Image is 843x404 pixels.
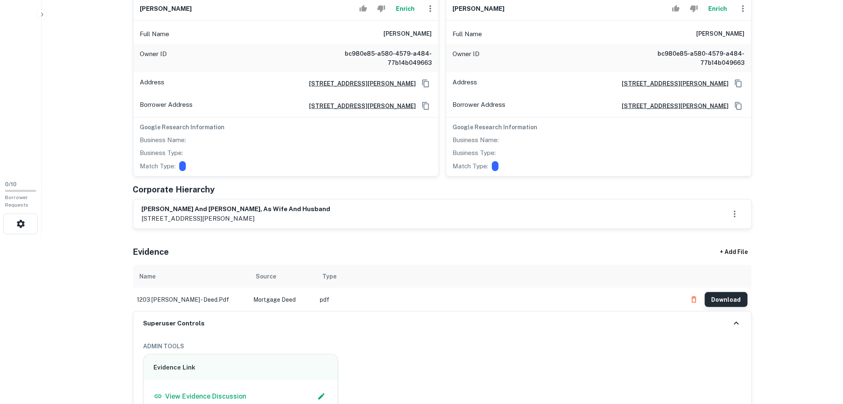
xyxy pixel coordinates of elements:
[143,319,205,328] h6: Superuser Controls
[384,29,432,39] h6: [PERSON_NAME]
[5,195,28,208] span: Borrower Requests
[323,271,337,281] div: Type
[5,181,17,187] span: 0 / 10
[453,4,505,14] h6: [PERSON_NAME]
[303,101,416,111] a: [STREET_ADDRESS][PERSON_NAME]
[140,123,432,132] h6: Google Research Information
[142,214,331,224] p: [STREET_ADDRESS][PERSON_NAME]
[316,288,682,311] td: pdf
[166,392,247,402] p: View Evidence Discussion
[801,337,843,377] iframe: Chat Widget
[732,77,745,90] button: Copy Address
[420,77,432,90] button: Copy Address
[453,100,506,112] p: Borrower Address
[687,0,701,17] button: Reject
[133,265,752,311] div: scrollable content
[143,342,742,351] h6: ADMIN TOOLS
[453,49,480,67] p: Owner ID
[669,0,683,17] button: Accept
[453,123,745,132] h6: Google Research Information
[453,77,477,90] p: Address
[140,77,165,90] p: Address
[705,245,764,260] div: + Add File
[140,271,156,281] div: Name
[140,161,176,171] p: Match Type:
[133,246,169,258] h5: Evidence
[142,204,331,214] h6: [PERSON_NAME] and [PERSON_NAME], as wife and husband
[140,4,192,14] h6: [PERSON_NAME]
[250,265,316,288] th: Source
[645,49,745,67] h6: bc980e85-a580-4579-a484-77b14b049663
[453,161,489,171] p: Match Type:
[250,288,316,311] td: Mortgage Deed
[616,101,729,111] a: [STREET_ADDRESS][PERSON_NAME]
[140,49,167,67] p: Owner ID
[154,392,247,402] a: View Evidence Discussion
[705,0,732,17] button: Enrich
[133,265,250,288] th: Name
[732,100,745,112] button: Copy Address
[303,79,416,88] a: [STREET_ADDRESS][PERSON_NAME]
[705,292,748,307] button: Download
[374,0,388,17] button: Reject
[332,49,432,67] h6: bc980e85-a580-4579-a484-77b14b049663
[356,0,371,17] button: Accept
[453,29,482,39] p: Full Name
[133,183,215,196] h5: Corporate Hierarchy
[140,135,186,145] p: Business Name:
[316,265,682,288] th: Type
[420,100,432,112] button: Copy Address
[392,0,419,17] button: Enrich
[616,79,729,88] a: [STREET_ADDRESS][PERSON_NAME]
[453,135,499,145] p: Business Name:
[133,288,250,311] td: 1203 [PERSON_NAME] - deed.pdf
[256,271,277,281] div: Source
[140,100,193,112] p: Borrower Address
[697,29,745,39] h6: [PERSON_NAME]
[453,148,496,158] p: Business Type:
[140,148,183,158] p: Business Type:
[315,390,328,403] button: Edit Slack Link
[140,29,170,39] p: Full Name
[154,363,328,372] h6: Evidence Link
[687,293,702,306] button: Delete file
